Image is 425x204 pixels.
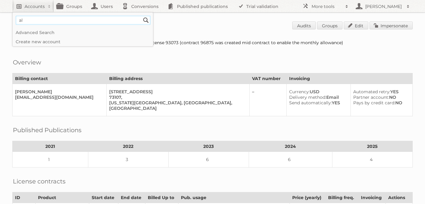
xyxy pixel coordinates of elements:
th: Billing freq. [326,192,358,203]
h2: Accounts [25,3,45,10]
div: [PERSON_NAME] [15,89,101,94]
div: [US_STATE][GEOGRAPHIC_DATA], [GEOGRAPHIC_DATA], [109,100,244,106]
th: Start date [89,192,118,203]
th: Pub. usage [178,192,290,203]
div: [STREET_ADDRESS] [109,89,244,94]
th: Invoicing [286,73,412,84]
td: 6 [249,152,332,167]
div: [GEOGRAPHIC_DATA] [109,106,244,111]
h2: More tools [312,3,342,10]
th: 2022 [88,141,168,152]
th: Billed Up to [145,192,178,203]
span: Delivery method: [289,94,326,100]
td: – [250,84,286,116]
th: Billing address [107,73,250,84]
div: Email [289,94,346,100]
a: Impersonate [369,21,413,29]
th: 2025 [332,141,412,152]
h2: [PERSON_NAME] [364,3,404,10]
th: Invoicing [358,192,386,203]
input: Search [141,16,151,25]
a: Advanced Search [13,28,153,37]
td: 6 [168,152,249,167]
div: [EMAIL_ADDRESS][DOMAIN_NAME] [15,94,101,100]
div: NO [353,94,408,100]
div: Traffic contract 108683 was created to align billing periods with license 93073 (contract 96875 w... [12,40,413,45]
th: End date [118,192,145,203]
h2: Overview [13,58,41,67]
span: Currency: [289,89,310,94]
th: 2024 [249,141,332,152]
th: Billing contact [13,73,107,84]
th: 2023 [168,141,249,152]
a: Edit [344,21,368,29]
td: 3 [88,152,168,167]
th: VAT number [250,73,286,84]
a: Audits [292,21,316,29]
td: 4 [332,152,412,167]
th: 2021 [13,141,88,152]
div: NO [353,100,408,106]
h2: Published Publications [13,125,82,135]
h2: License contracts [13,177,66,186]
div: YES [353,89,408,94]
th: Price (yearly) [290,192,326,203]
th: Product [36,192,89,203]
div: 73107, [109,94,244,100]
span: Send automatically: [289,100,332,106]
th: ID [13,192,36,203]
div: YES [289,100,346,106]
td: 1 [13,152,88,167]
span: Partner account: [353,94,389,100]
a: Groups [317,21,343,29]
span: Automated retry: [353,89,390,94]
a: Create new account [13,37,153,46]
h1: Account 80555: [PERSON_NAME] Home [12,21,413,31]
div: USD [289,89,346,94]
th: Actions [386,192,413,203]
span: Pays by credit card: [353,100,395,106]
